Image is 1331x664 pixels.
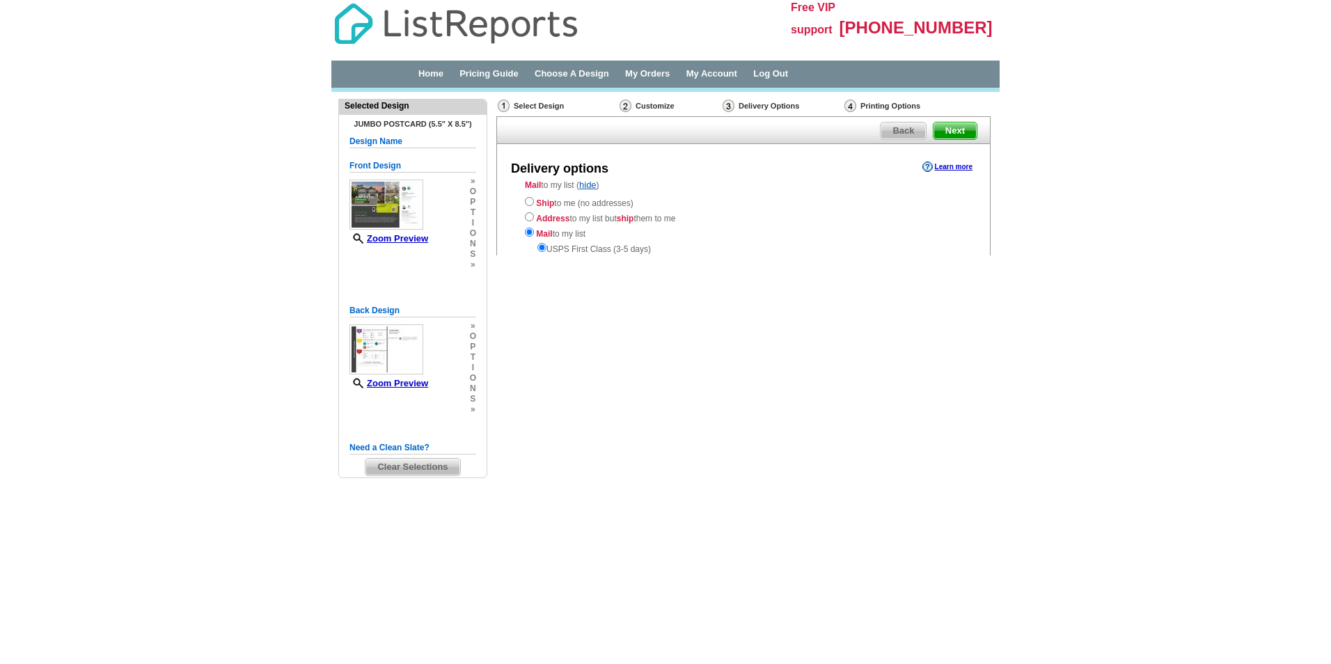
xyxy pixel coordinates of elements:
img: small-thumb.jpg [349,324,423,374]
h5: Design Name [349,135,476,148]
a: Zoom Preview [349,378,428,388]
span: » [470,260,476,270]
span: o [470,228,476,239]
a: hide [579,180,597,190]
img: Select Design [498,100,510,112]
a: My Orders [625,68,670,79]
strong: ship [617,214,634,223]
span: Next [934,122,977,139]
span: n [470,384,476,394]
a: Pricing Guide [459,68,519,79]
a: My Account [686,68,737,79]
img: small-thumb.jpg [349,180,423,230]
div: Delivery Options [721,99,843,116]
span: s [470,249,476,260]
span: p [470,197,476,207]
div: Delivery options [511,160,608,178]
span: » [470,321,476,331]
a: Home [418,68,443,79]
span: t [470,352,476,363]
span: n [470,239,476,249]
span: o [470,373,476,384]
span: o [470,187,476,197]
h5: Front Design [349,159,476,173]
h5: Back Design [349,304,476,317]
span: » [470,404,476,415]
span: s [470,394,476,404]
span: Clear Selections [365,459,459,475]
span: i [470,218,476,228]
strong: Mail [525,180,541,190]
div: Selected Design [339,100,487,112]
div: Printing Options [843,99,967,113]
img: Delivery Options [723,100,734,112]
div: Customize [618,99,721,113]
a: Zoom Preview [349,233,428,244]
span: p [470,342,476,352]
strong: Ship [536,198,554,208]
span: Back [881,122,926,139]
img: Printing Options & Summary [844,100,856,112]
div: to me (no addresses) to my list but them to me to my list [525,194,962,255]
span: Free VIP support [791,1,835,35]
a: Choose A Design [535,68,609,79]
div: USPS First Class (3-5 days) [525,240,962,255]
img: Customize [620,100,631,112]
h5: Need a Clean Slate? [349,441,476,454]
strong: Mail [536,229,552,239]
div: Select Design [496,99,618,116]
a: Learn more [922,161,972,173]
a: Back [880,122,927,140]
strong: Address [536,214,569,223]
a: Log Out [753,68,788,79]
span: t [470,207,476,218]
span: » [470,176,476,187]
h4: Jumbo Postcard (5.5" x 8.5") [349,120,476,128]
span: [PHONE_NUMBER] [840,18,993,37]
div: to my list ( ) [497,179,990,255]
span: i [470,363,476,373]
span: o [470,331,476,342]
